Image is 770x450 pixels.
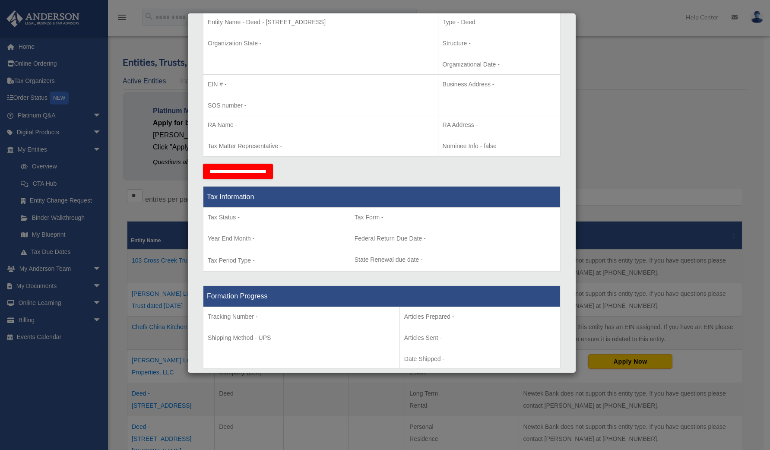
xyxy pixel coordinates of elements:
[443,59,556,70] p: Organizational Date -
[443,141,556,152] p: Nominee Info - false
[208,79,434,90] p: EIN # -
[355,254,556,265] p: State Renewal due date -
[208,120,434,130] p: RA Name -
[443,79,556,90] p: Business Address -
[203,207,350,271] td: Tax Period Type -
[355,233,556,244] p: Federal Return Due Date -
[208,141,434,152] p: Tax Matter Representative -
[203,285,561,307] th: Formation Progress
[443,120,556,130] p: RA Address -
[404,311,556,322] p: Articles Prepared -
[404,333,556,343] p: Articles Sent -
[208,233,345,244] p: Year End Month -
[208,212,345,223] p: Tax Status -
[355,212,556,223] p: Tax Form -
[208,38,434,49] p: Organization State -
[443,38,556,49] p: Structure -
[404,354,556,364] p: Date Shipped -
[208,100,434,111] p: SOS number -
[208,333,395,343] p: Shipping Method - UPS
[203,186,561,207] th: Tax Information
[443,17,556,28] p: Type - Deed
[208,311,395,322] p: Tracking Number -
[208,17,434,28] p: Entity Name - Deed - [STREET_ADDRESS]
